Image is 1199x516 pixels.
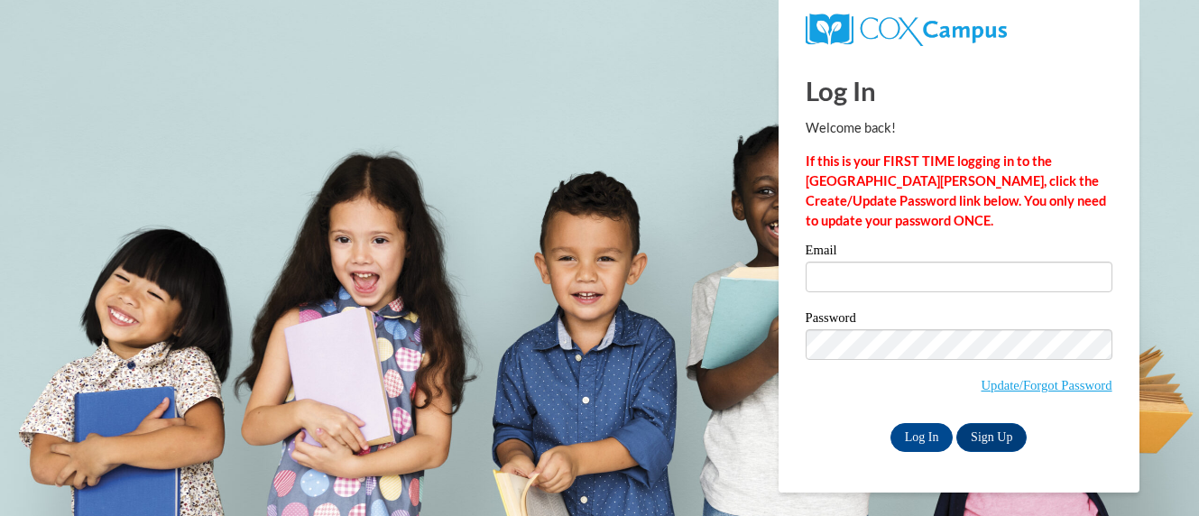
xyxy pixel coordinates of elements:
[806,14,1007,46] img: COX Campus
[981,378,1111,392] a: Update/Forgot Password
[806,153,1106,228] strong: If this is your FIRST TIME logging in to the [GEOGRAPHIC_DATA][PERSON_NAME], click the Create/Upd...
[806,311,1112,329] label: Password
[806,21,1007,36] a: COX Campus
[806,244,1112,262] label: Email
[806,118,1112,138] p: Welcome back!
[956,423,1027,452] a: Sign Up
[890,423,954,452] input: Log In
[806,72,1112,109] h1: Log In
